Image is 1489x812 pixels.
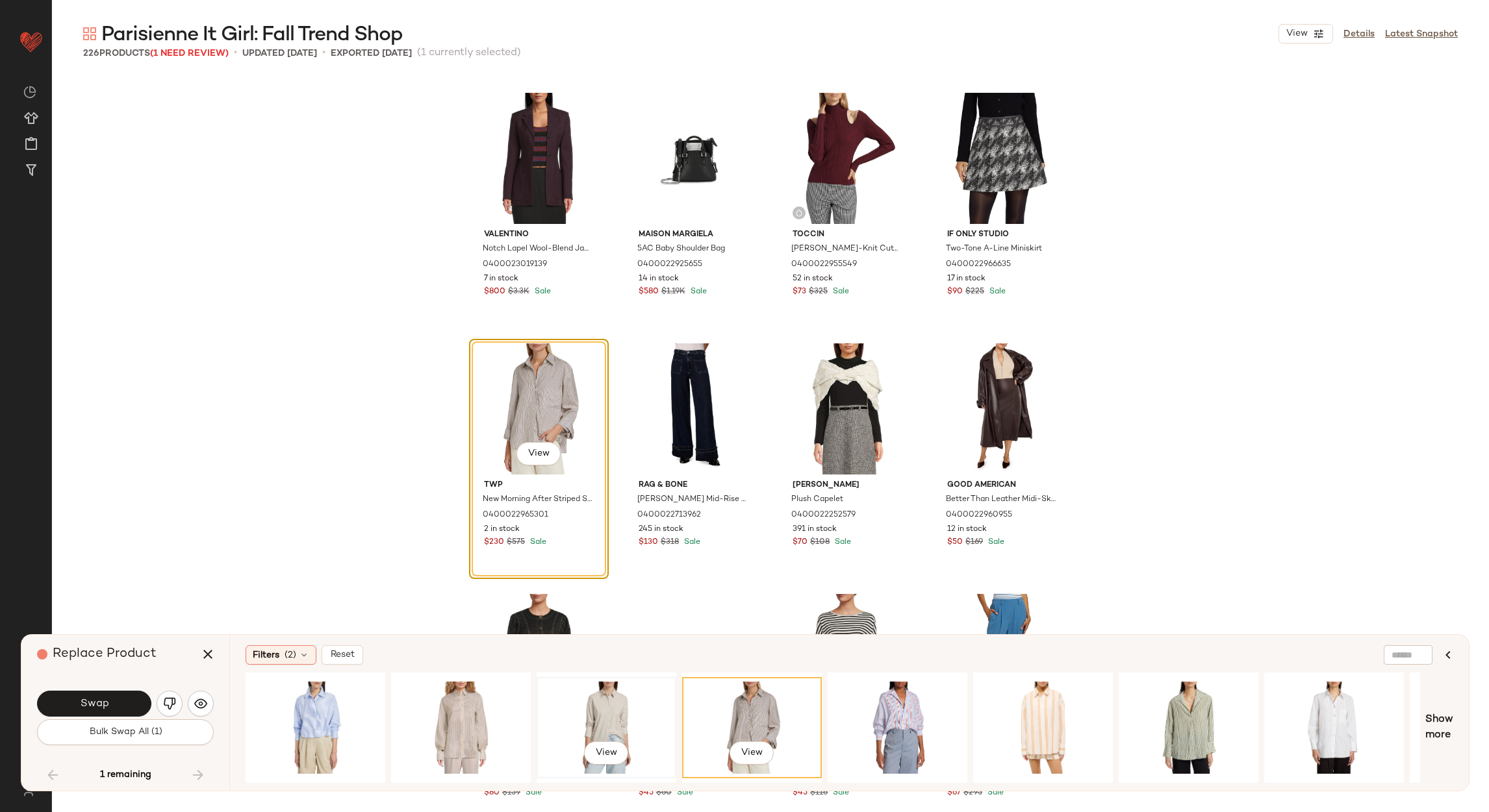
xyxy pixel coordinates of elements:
[242,47,317,60] p: updated [DATE]
[163,697,176,710] img: svg%3e
[483,243,592,255] span: Notch Lapel Wool-Blend Jacket
[16,786,41,796] img: svg%3e
[285,648,296,662] span: (2)
[637,510,701,521] span: 0400022713962
[474,93,604,224] img: 0400023019139_RIPEPLUM
[595,748,617,758] span: View
[37,719,214,745] button: Bulk Swap All (1)
[1343,27,1375,41] a: Details
[516,442,561,465] button: View
[688,288,707,296] span: Sale
[947,524,987,535] span: 12 in stock
[947,286,963,298] span: $90
[674,789,693,797] span: Sale
[484,229,594,241] span: Valentino
[793,480,902,491] span: [PERSON_NAME]
[532,288,551,296] span: Sale
[101,22,403,48] span: Parisienne It Girl: Fall Trend Shop
[832,538,851,547] span: Sale
[253,648,279,662] span: Filters
[947,229,1057,241] span: If Only Studio
[484,273,518,285] span: 7 in stock
[793,537,808,548] span: $70
[937,343,1067,474] img: 0400022960955_BARK
[965,286,984,298] span: $225
[150,49,229,58] span: (1 Need Review)
[1269,682,1399,774] img: 0400022966057_OPTICWHITEBLACK
[639,524,683,535] span: 245 in stock
[963,787,982,799] span: $295
[484,787,500,799] span: $80
[18,29,44,55] img: heart_red.DM2ytmEG.svg
[793,229,902,241] span: Toccin
[484,286,505,298] span: $800
[474,594,604,725] img: 0400022922047_BLACK
[628,343,759,474] img: 0400022713962_ELENNA
[782,594,913,725] img: 0400019957579
[965,537,983,548] span: $169
[937,594,1067,725] img: 0400022955044_BLUEARCH
[793,273,833,285] span: 52 in stock
[946,243,1042,255] span: Two-Tone A-Line Miniskirt
[23,86,36,99] img: svg%3e
[791,510,856,521] span: 0400022252579
[396,682,526,774] img: 0400022684576_DULLBEIGE
[791,243,901,255] span: [PERSON_NAME]-Knit Cut-Out Turtleneck Sweater
[100,769,151,781] span: 1 remaining
[250,682,381,774] img: 0400022113295_BLUEWHITESTRIPE
[523,789,542,797] span: Sale
[687,682,817,774] img: 0400022965301_IVORYFUDGEGOLD
[483,510,548,521] span: 0400022965301
[234,45,237,61] span: •
[832,682,963,774] img: 0400020042243
[986,538,1004,547] span: Sale
[681,538,700,547] span: Sale
[985,789,1004,797] span: Sale
[83,49,99,58] span: 226
[1425,712,1453,743] span: Show more
[793,286,806,298] span: $73
[810,787,828,799] span: $116
[628,93,759,224] img: 0400022925655_BLACK
[1286,29,1308,39] span: View
[830,789,849,797] span: Sale
[322,45,325,61] span: •
[639,273,679,285] span: 14 in stock
[541,682,672,774] img: 0400023037512_TANSTRIPE
[791,259,857,271] span: 0400022955549
[483,259,547,271] span: 0400023019139
[1385,27,1458,41] a: Latest Snapshot
[194,697,207,710] img: svg%3e
[508,286,529,298] span: $3.3K
[37,691,151,717] button: Swap
[639,480,748,491] span: rag & bone
[330,650,355,660] span: Reset
[793,524,837,535] span: 391 in stock
[483,494,592,506] span: New Morning After Striped Silk-Blend Shirt
[53,647,157,661] span: Replace Product
[528,449,550,459] span: View
[639,286,659,298] span: $580
[639,229,748,241] span: Maison Margiela
[1123,682,1254,774] img: 0400022548187_SEAFERNOPTICWHITE
[639,537,658,548] span: $130
[946,494,1056,506] span: Better Than Leather Midi-Skirt
[810,537,830,548] span: $108
[947,273,986,285] span: 17 in stock
[584,741,628,765] button: View
[947,787,961,799] span: $67
[937,93,1067,224] img: 0400022966635_CHARCOALWHITE
[946,510,1012,521] span: 0400022960955
[637,243,725,255] span: 5AC Baby Shoulder Bag
[830,288,849,296] span: Sale
[795,209,803,217] img: svg%3e
[782,93,913,224] img: 0400022955549_BURGUNDY
[88,727,162,737] span: Bulk Swap All (1)
[947,480,1057,491] span: Good American
[639,787,654,799] span: $45
[83,27,96,40] img: svg%3e
[79,698,108,710] span: Swap
[791,494,843,506] span: Plush Capelet
[978,682,1108,774] img: 0400022544742
[637,494,747,506] span: [PERSON_NAME] Mid-Rise Wide-Leg Jeans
